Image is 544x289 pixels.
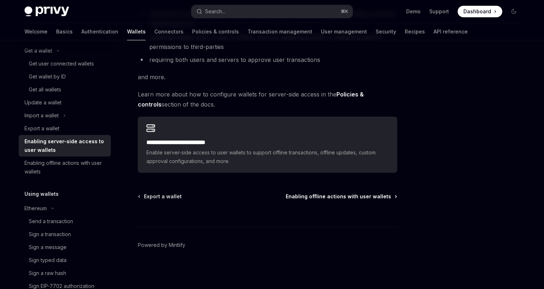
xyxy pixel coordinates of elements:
a: Transaction management [248,23,312,40]
li: updating wallets when a user is offline, such as updating policies or assigning specific permissi... [138,32,397,52]
h5: Using wallets [24,190,59,198]
a: Demo [406,8,421,15]
a: Sign a message [19,241,111,254]
div: Sign typed data [29,256,67,265]
a: Dashboard [458,6,502,17]
div: Enabling offline actions with user wallets [24,159,106,176]
div: Get wallet by ID [29,72,66,81]
span: Export a wallet [144,193,182,200]
a: Connectors [154,23,183,40]
a: User management [321,23,367,40]
a: Enabling offline actions with user wallets [286,193,396,200]
a: Authentication [81,23,118,40]
a: Policies & controls [192,23,239,40]
div: Enabling server-side access to user wallets [24,137,106,154]
div: Sign a message [29,243,67,252]
img: dark logo [24,6,69,17]
a: Wallets [127,23,146,40]
div: Sign a raw hash [29,269,66,277]
div: Send a transaction [29,217,73,226]
a: Enabling offline actions with user wallets [19,157,111,178]
span: Dashboard [463,8,491,15]
a: Basics [56,23,73,40]
button: Toggle dark mode [508,6,520,17]
a: Powered by Mintlify [138,241,185,249]
a: API reference [434,23,468,40]
span: and more. [138,72,397,82]
a: Sign typed data [19,254,111,267]
a: Support [429,8,449,15]
a: Update a wallet [19,96,111,109]
a: Get wallet by ID [19,70,111,83]
a: Send a transaction [19,215,111,228]
div: Import a wallet [24,111,59,120]
div: Sign a transaction [29,230,71,239]
a: Export a wallet [139,193,182,200]
li: requiring both users and servers to approve user transactions [138,55,397,65]
div: Update a wallet [24,98,62,107]
div: Ethereum [24,204,47,213]
span: Enable server-side access to user wallets to support offline transactions, offline updates, custo... [146,148,389,166]
button: Search...⌘K [191,5,353,18]
div: Search... [205,7,225,16]
span: ⌘ K [341,9,348,14]
a: Get user connected wallets [19,57,111,70]
div: Get all wallets [29,85,61,94]
a: Sign a transaction [19,228,111,241]
a: Enabling server-side access to user wallets [19,135,111,157]
a: Get all wallets [19,83,111,96]
a: Security [376,23,396,40]
div: Export a wallet [24,124,59,133]
span: Learn more about how to configure wallets for server-side access in the section of the docs. [138,89,397,109]
a: Sign a raw hash [19,267,111,280]
div: Get user connected wallets [29,59,94,68]
span: Enabling offline actions with user wallets [286,193,391,200]
a: Welcome [24,23,47,40]
a: Recipes [405,23,425,40]
a: Export a wallet [19,122,111,135]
